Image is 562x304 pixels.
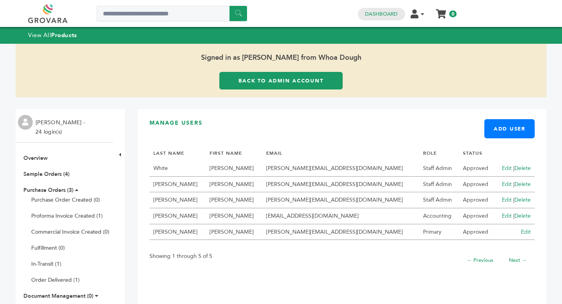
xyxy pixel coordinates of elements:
[495,161,535,177] td: |
[149,119,535,133] h3: Manage Users
[149,192,206,208] td: [PERSON_NAME]
[449,11,457,17] span: 0
[149,224,206,240] td: [PERSON_NAME]
[514,181,531,188] a: Delete
[262,224,419,240] td: [PERSON_NAME][EMAIL_ADDRESS][DOMAIN_NAME]
[463,150,482,156] a: STATUS
[23,292,93,300] a: Document Management (0)
[419,208,459,224] td: Accounting
[206,177,262,193] td: [PERSON_NAME]
[31,260,61,268] a: In-Transit (1)
[495,192,535,208] td: |
[495,208,535,224] td: |
[514,196,531,204] a: Delete
[459,224,495,240] td: Approved
[262,177,419,193] td: [PERSON_NAME][EMAIL_ADDRESS][DOMAIN_NAME]
[514,212,531,220] a: Delete
[206,224,262,240] td: [PERSON_NAME]
[97,6,247,21] input: Search a product or brand...
[419,224,459,240] td: Primary
[262,192,419,208] td: [PERSON_NAME][EMAIL_ADDRESS][DOMAIN_NAME]
[521,228,531,236] a: Edit
[149,161,206,177] td: White
[31,228,109,236] a: Commercial Invoice Created (0)
[16,44,546,72] span: Signed in as [PERSON_NAME] from Whoa Dough
[266,150,282,156] a: EMAIL
[419,161,459,177] td: Staff Admin
[206,208,262,224] td: [PERSON_NAME]
[419,177,459,193] td: Staff Admin
[31,212,103,220] a: Proforma Invoice Created (1)
[23,154,48,162] a: Overview
[502,196,512,204] a: Edit
[437,7,446,15] a: My Cart
[18,115,33,130] img: profile.png
[206,192,262,208] td: [PERSON_NAME]
[206,161,262,177] td: [PERSON_NAME]
[31,276,80,284] a: Order Delivered (1)
[153,150,184,156] a: LAST NAME
[149,252,212,261] p: Showing 1 through 5 of 5
[36,118,87,137] li: [PERSON_NAME] - 24 login(s)
[149,208,206,224] td: [PERSON_NAME]
[23,186,73,194] a: Purchase Orders (3)
[459,177,495,193] td: Approved
[484,119,535,138] a: Add User
[219,72,343,89] a: Back to Admin Account
[31,244,65,252] a: Fulfillment (0)
[365,11,398,18] a: Dashboard
[149,177,206,193] td: [PERSON_NAME]
[495,177,535,193] td: |
[502,181,512,188] a: Edit
[23,170,69,178] a: Sample Orders (4)
[262,161,419,177] td: [PERSON_NAME][EMAIL_ADDRESS][DOMAIN_NAME]
[262,208,419,224] td: [EMAIL_ADDRESS][DOMAIN_NAME]
[514,165,531,172] a: Delete
[502,212,512,220] a: Edit
[509,257,527,264] a: Next →
[423,150,437,156] a: ROLE
[51,31,77,39] strong: Products
[419,192,459,208] td: Staff Admin
[467,257,493,264] a: ← Previous
[502,165,512,172] a: Edit
[459,161,495,177] td: Approved
[459,192,495,208] td: Approved
[459,208,495,224] td: Approved
[31,196,100,204] a: Purchase Order Created (0)
[28,31,77,39] a: View AllProducts
[210,150,242,156] a: FIRST NAME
